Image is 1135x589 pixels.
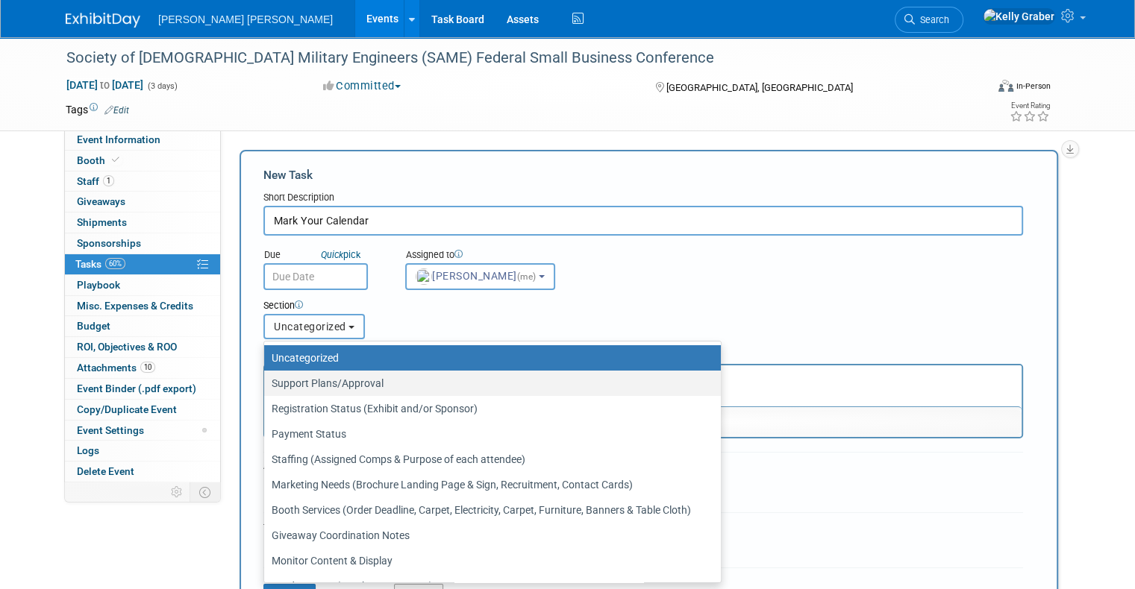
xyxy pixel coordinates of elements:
[517,271,537,282] span: (me)
[77,237,141,249] span: Sponsorships
[104,105,129,116] a: Edit
[915,14,949,25] span: Search
[77,382,196,394] span: Event Binder (.pdf export)
[272,424,706,444] label: Payment Status
[416,270,539,282] span: [PERSON_NAME]
[112,156,119,164] i: Booth reservation complete
[65,275,220,295] a: Playbook
[65,379,220,399] a: Event Binder (.pdf export)
[66,102,129,117] td: Tags
[272,475,706,494] label: Marketing Needs (Brochure Landing Page & Sign, Recruitment, Contact Cards)
[66,13,140,28] img: ExhibitDay
[272,526,706,545] label: Giveaway Coordination Notes
[263,191,1023,206] div: Short Description
[272,374,706,393] label: Support Plans/Approval
[164,482,190,502] td: Personalize Event Tab Strip
[263,206,1023,236] input: Name of task or a short description
[998,80,1013,92] img: Format-Inperson.png
[65,233,220,253] a: Sponsorships
[65,254,220,274] a: Tasks60%
[318,248,363,261] a: Quickpick
[65,358,220,378] a: Attachments10
[190,482,221,502] td: Toggle Event Tabs
[65,400,220,420] a: Copy/Duplicate Event
[77,444,99,456] span: Logs
[77,195,125,207] span: Giveaways
[77,300,193,312] span: Misc. Expenses & Credits
[318,78,407,94] button: Committed
[65,421,220,441] a: Event Settings
[272,551,706,570] label: Monitor Content & Display
[263,167,1023,183] div: New Task
[61,45,967,72] div: Society of [DEMOGRAPHIC_DATA] Military Engineers (SAME) Federal Small Business Conference
[263,263,368,290] input: Due Date
[98,79,112,91] span: to
[405,263,555,290] button: [PERSON_NAME](me)
[103,175,114,186] span: 1
[65,212,220,233] a: Shipments
[1010,102,1050,110] div: Event Rating
[65,130,220,150] a: Event Information
[77,424,144,436] span: Event Settings
[263,299,958,314] div: Section
[65,151,220,171] a: Booth
[77,154,122,166] span: Booth
[77,341,177,353] span: ROI, Objectives & ROO
[272,500,706,520] label: Booth Services (Order Deadline, Carpet, Electricity, Carpet, Furniture, Banners & Table Cloth)
[66,78,144,92] span: [DATE] [DATE]
[77,216,127,228] span: Shipments
[65,171,220,192] a: Staff1
[77,320,110,332] span: Budget
[272,450,706,469] label: Staffing (Assigned Comps & Purpose of each attendee)
[8,6,749,21] body: Rich Text Area. Press ALT-0 for help.
[158,13,333,25] span: [PERSON_NAME] [PERSON_NAME]
[65,316,220,336] a: Budget
[146,81,178,91] span: (3 days)
[405,248,578,263] div: Assigned to
[905,78,1051,100] div: Event Format
[272,348,706,368] label: Uncategorized
[65,462,220,482] a: Delete Event
[65,192,220,212] a: Giveaways
[1016,81,1051,92] div: In-Person
[263,314,365,339] button: Uncategorized
[263,248,383,263] div: Due
[202,428,207,432] span: Modified Layout
[666,82,853,93] span: [GEOGRAPHIC_DATA], [GEOGRAPHIC_DATA]
[895,7,963,33] a: Search
[65,296,220,316] a: Misc. Expenses & Credits
[983,8,1055,25] img: Kelly Graber
[65,441,220,461] a: Logs
[75,258,125,270] span: Tasks
[77,465,134,477] span: Delete Event
[321,249,343,260] i: Quick
[105,258,125,269] span: 60%
[274,321,346,333] span: Uncategorized
[272,399,706,418] label: Registration Status (Exhibit and/or Sponsor)
[77,175,114,187] span: Staff
[77,362,155,374] span: Attachments
[140,362,155,373] span: 10
[77,133,160,145] span: Event Information
[65,337,220,357] a: ROI, Objectives & ROO
[77,279,120,291] span: Playbook
[77,403,177,415] span: Copy/Duplicate Event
